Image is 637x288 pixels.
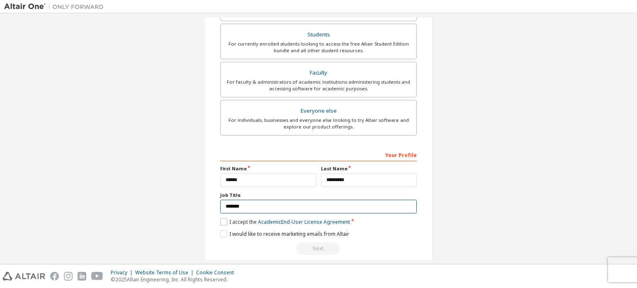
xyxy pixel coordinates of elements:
img: facebook.svg [50,272,59,281]
a: Academic End-User License Agreement [258,218,350,225]
div: Read and acccept EULA to continue [220,242,417,255]
label: First Name [220,165,316,172]
div: Cookie Consent [196,269,239,276]
img: instagram.svg [64,272,73,281]
label: Last Name [321,165,417,172]
div: For faculty & administrators of academic institutions administering students and accessing softwa... [226,79,411,92]
label: I accept the [220,218,350,225]
div: Students [226,29,411,41]
label: Job Title [220,192,417,198]
img: Altair One [4,2,108,11]
div: For individuals, businesses and everyone else looking to try Altair software and explore our prod... [226,117,411,130]
div: For currently enrolled students looking to access the free Altair Student Edition bundle and all ... [226,41,411,54]
div: Privacy [111,269,135,276]
img: youtube.svg [91,272,103,281]
div: Your Profile [220,148,417,161]
div: Faculty [226,67,411,79]
img: linkedin.svg [78,272,86,281]
p: © 2025 Altair Engineering, Inc. All Rights Reserved. [111,276,239,283]
div: Everyone else [226,105,411,117]
label: I would like to receive marketing emails from Altair [220,230,349,237]
img: altair_logo.svg [2,272,45,281]
div: Website Terms of Use [135,269,196,276]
